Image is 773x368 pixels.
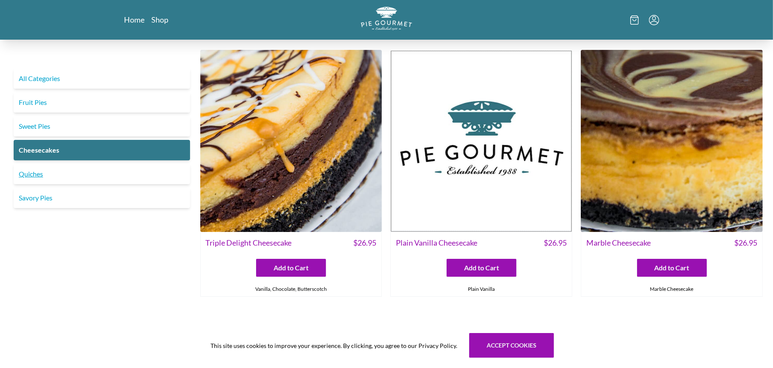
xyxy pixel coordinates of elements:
[734,237,757,249] span: $ 26.95
[14,116,190,136] a: Sweet Pies
[464,263,499,273] span: Add to Cart
[544,237,567,249] span: $ 26.95
[649,15,659,25] button: Menu
[361,7,412,33] a: Logo
[14,68,190,89] a: All Categories
[581,50,763,232] img: Marble Cheesecake
[211,341,457,350] span: This site uses cookies to improve your experience. By clicking, you agree to our Privacy Policy.
[390,50,572,232] img: Plain Vanilla Cheesecake
[256,259,326,277] button: Add to Cart
[637,259,707,277] button: Add to Cart
[151,14,168,25] a: Shop
[200,50,382,232] img: Triple Delight Cheesecake
[353,237,376,249] span: $ 26.95
[14,92,190,113] a: Fruit Pies
[586,237,651,249] span: Marble Cheesecake
[274,263,309,273] span: Add to Cart
[655,263,689,273] span: Add to Cart
[14,188,190,208] a: Savory Pies
[14,140,190,160] a: Cheesecakes
[206,237,292,249] span: Triple Delight Cheesecake
[469,333,554,358] button: Accept cookies
[391,282,572,296] div: Plain Vanilla
[124,14,144,25] a: Home
[361,7,412,30] img: logo
[396,237,477,249] span: Plain Vanilla Cheesecake
[581,282,762,296] div: Marble Cheesecake
[14,164,190,184] a: Quiches
[447,259,516,277] button: Add to Cart
[201,282,382,296] div: Vanilla, Chocolate, Butterscotch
